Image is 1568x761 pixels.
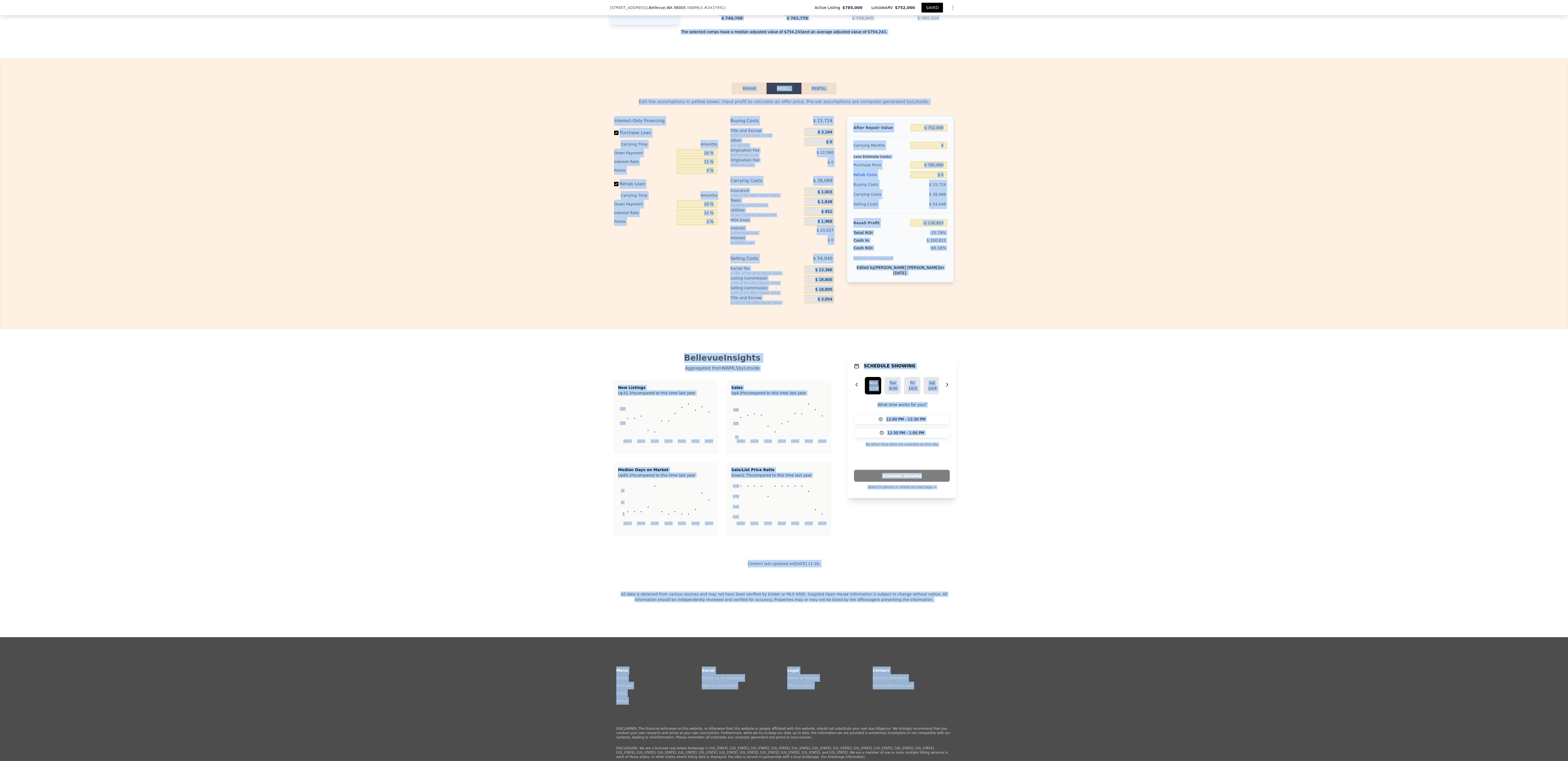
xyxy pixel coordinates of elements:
[873,683,913,688] a: contact@lotside.com
[614,157,675,166] div: Interest Rate
[658,140,717,149] div: 4 months
[737,439,745,443] text: 08/24
[853,150,947,160] div: Less Estimate Costs:
[691,521,700,525] text: 06/25
[731,467,826,472] div: Sale/List Price Ratio
[623,473,635,477] span: 83.3%
[730,188,803,193] div: Insurance
[873,668,889,673] strong: Contact
[733,495,739,498] text: 0.99
[853,218,908,228] div: Resell Profit
[817,219,832,224] span: $ 1,968
[854,470,950,482] button: Schedule Showing
[731,397,826,451] div: A chart.
[813,176,832,186] span: $ 28,089
[865,377,881,394] button: Mon9/29
[751,521,759,525] text: 10/24
[730,203,803,207] div: based on annual taxes
[928,380,936,386] div: Sat
[614,208,675,217] div: Interest Rate
[705,439,713,443] text: 08/25
[620,407,626,411] text: 200
[618,397,713,451] div: A chart.
[616,668,628,673] strong: Menu
[658,191,717,200] div: 4 months
[733,505,739,509] text: 0.98
[787,668,799,673] strong: Legal
[731,479,826,533] div: A chart.
[721,16,743,20] span: $ 746,708
[616,691,626,695] a: Plans
[610,591,958,626] div: All data is obtained from various sources and may not have been verified by broker or MLS GRID. S...
[854,428,950,438] button: 12:30 PM - 1:00 PM
[610,5,648,10] span: [STREET_ADDRESS]
[665,5,686,10] span: , WA 98005
[614,179,675,189] label: Rehab Loan
[917,16,939,20] span: $ 787,324
[817,130,832,135] span: $ 3,164
[733,408,739,412] text: 150
[853,199,908,209] div: Selling Costs
[853,251,893,260] div: ROIs are not annualized
[813,254,832,263] span: $ 54,040
[778,521,786,525] text: 02/25
[853,238,887,243] div: Cash In
[621,489,625,493] text: 15
[730,163,791,167] div: for Rehab Loan
[730,285,803,291] div: Selling Commission
[791,521,799,525] text: 04/25
[730,271,803,275] div: 1.78% of the After Repair Value
[928,386,936,391] div: 10/4
[929,192,946,197] span: $ 28,089
[730,157,791,163] div: Origination Fee
[730,241,791,245] div: for Rehab Loan
[730,116,791,126] div: Buying Costs
[871,5,895,10] span: Lotside ARV
[869,386,877,391] div: 9/29
[818,439,826,443] text: 08/25
[665,439,673,443] text: 02/25
[730,198,803,203] div: Taxes
[817,150,834,155] span: $ 12,560
[889,380,896,386] div: Tue
[791,439,799,443] text: 04/25
[702,683,737,688] a: How to UseLotside
[929,202,946,206] span: $ 54,040
[735,435,739,439] text: 50
[742,473,752,477] span: 2.7%
[616,676,627,680] a: Home
[818,521,826,525] text: 08/25
[637,439,645,443] text: 10/24
[614,217,675,226] div: Points
[826,140,832,145] span: $ 0
[908,386,916,391] div: 10/3
[621,140,656,149] div: Carrying Time
[921,3,943,13] button: SAVED
[618,390,713,394] div: Up compared to this time last year
[730,176,791,186] div: Carrying Costs
[815,268,832,272] span: $ 13,386
[853,170,908,180] div: Rehab Costs
[614,166,675,175] div: Points
[853,160,908,170] div: Purchase Price
[873,676,908,680] a: [PHONE_NUMBER]
[733,422,739,425] text: 100
[624,439,632,443] text: 08/24
[651,521,659,525] text: 12/24
[748,560,820,591] div: Content last updated on [DATE] 11:30 .
[620,421,626,425] text: 100
[616,699,627,703] a: About
[688,5,703,10] span: NWMLS
[616,746,952,759] p: DISCLOSURE: We are a licensed real estate brokerage in [US_STATE], [US_STATE], [US_STATE], [US_ST...
[864,363,915,369] h1: SCHEDULE SHOWING
[815,277,832,282] span: $ 18,800
[623,391,635,395] span: 32.3%
[737,521,745,525] text: 08/24
[904,377,920,394] button: Fri10/3
[853,189,887,199] div: Carrying Costs
[733,484,739,488] text: 1.00
[618,479,713,533] svg: A chart.
[702,668,715,673] strong: Social
[787,676,819,680] a: Terms of Service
